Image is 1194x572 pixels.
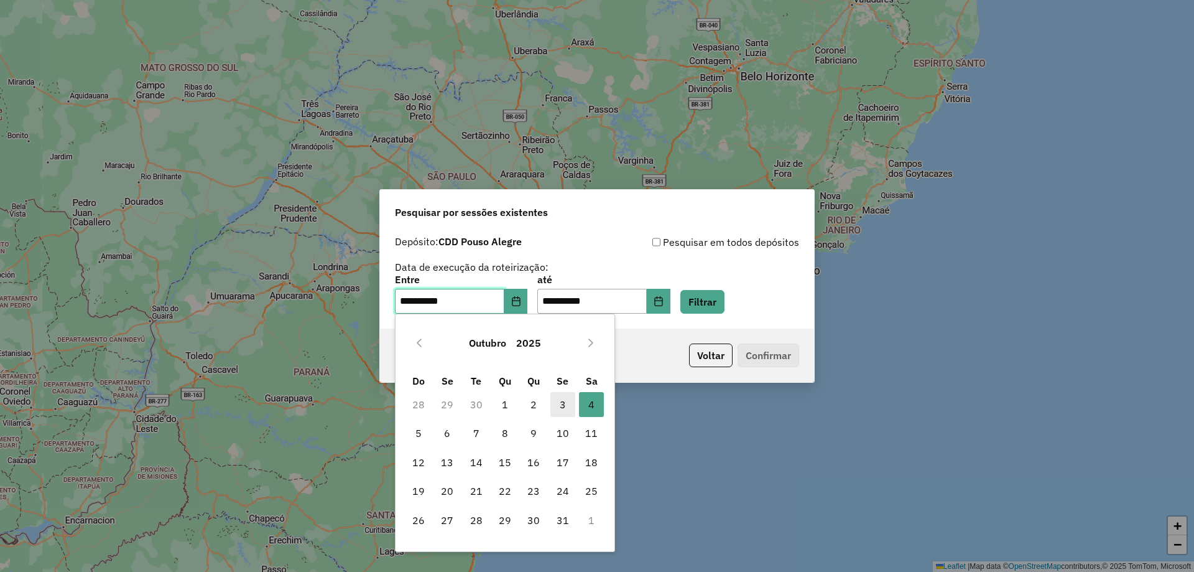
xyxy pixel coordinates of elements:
td: 11 [577,419,606,448]
td: 27 [433,505,461,534]
td: 26 [404,505,433,534]
span: 31 [550,508,575,533]
td: 3 [548,390,577,419]
span: 29 [493,508,517,533]
td: 13 [433,448,461,477]
span: 7 [464,421,489,446]
td: 2 [519,390,548,419]
span: 14 [464,450,489,475]
td: 29 [491,505,519,534]
td: 23 [519,477,548,505]
button: Next Month [581,333,601,353]
span: 3 [550,392,575,417]
span: 16 [521,450,546,475]
td: 20 [433,477,461,505]
span: 17 [550,450,575,475]
button: Voltar [689,344,733,367]
td: 8 [491,419,519,448]
span: Qu [527,375,540,387]
td: 1 [491,390,519,419]
button: Choose Month [464,328,511,358]
span: 4 [579,392,604,417]
button: Previous Month [409,333,429,353]
label: Entre [395,272,527,287]
button: Choose Date [647,289,670,314]
td: 29 [433,390,461,419]
strong: CDD Pouso Alegre [438,235,522,248]
label: Depósito: [395,234,522,249]
span: 6 [435,421,460,446]
td: 7 [461,419,490,448]
span: 20 [435,479,460,504]
td: 21 [461,477,490,505]
td: 30 [519,505,548,534]
div: Choose Date [395,314,615,552]
td: 15 [491,448,519,477]
span: Se [557,375,568,387]
div: Pesquisar em todos depósitos [597,235,799,250]
span: 22 [493,479,517,504]
span: 23 [521,479,546,504]
button: Choose Date [504,289,528,314]
span: Se [442,375,453,387]
td: 16 [519,448,548,477]
span: Te [471,375,481,387]
span: 10 [550,421,575,446]
span: 19 [406,479,431,504]
span: 12 [406,450,431,475]
span: 13 [435,450,460,475]
span: Sa [586,375,598,387]
span: 18 [579,450,604,475]
span: 2 [521,392,546,417]
span: 9 [521,421,546,446]
td: 6 [433,419,461,448]
td: 14 [461,448,490,477]
span: 27 [435,508,460,533]
td: 17 [548,448,577,477]
span: 1 [493,392,517,417]
td: 5 [404,419,433,448]
td: 10 [548,419,577,448]
label: até [537,272,670,287]
td: 19 [404,477,433,505]
span: 21 [464,479,489,504]
td: 22 [491,477,519,505]
span: Pesquisar por sessões existentes [395,205,548,220]
td: 25 [577,477,606,505]
button: Choose Year [511,328,546,358]
span: Do [412,375,425,387]
span: 28 [464,508,489,533]
span: 25 [579,479,604,504]
span: 5 [406,421,431,446]
td: 30 [461,390,490,419]
td: 18 [577,448,606,477]
span: 30 [521,508,546,533]
button: Filtrar [680,290,724,314]
label: Data de execução da roteirização: [395,260,548,274]
td: 4 [577,390,606,419]
td: 1 [577,505,606,534]
span: 8 [493,421,517,446]
td: 28 [404,390,433,419]
span: 26 [406,508,431,533]
td: 9 [519,419,548,448]
span: 15 [493,450,517,475]
td: 28 [461,505,490,534]
span: 24 [550,479,575,504]
td: 12 [404,448,433,477]
td: 31 [548,505,577,534]
span: Qu [499,375,511,387]
span: 11 [579,421,604,446]
td: 24 [548,477,577,505]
